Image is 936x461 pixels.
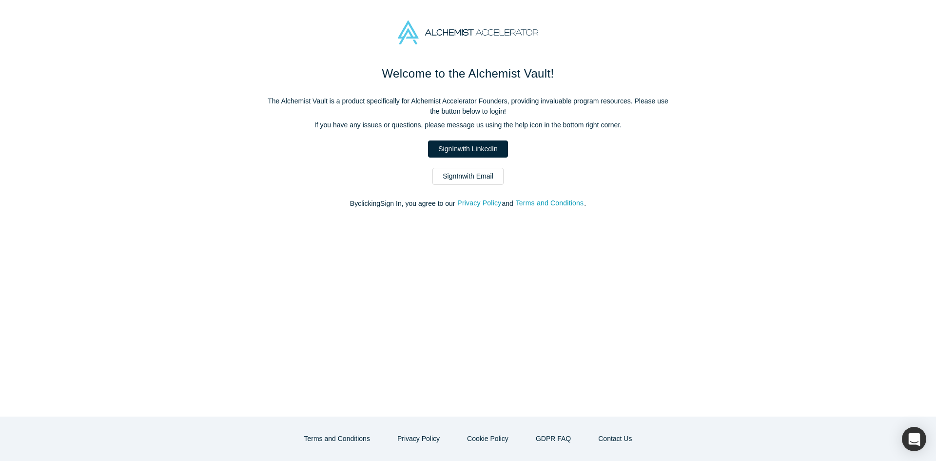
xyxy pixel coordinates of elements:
a: GDPR FAQ [526,430,581,447]
button: Terms and Conditions [294,430,380,447]
p: By clicking Sign In , you agree to our and . [263,199,673,209]
p: If you have any issues or questions, please message us using the help icon in the bottom right co... [263,120,673,130]
h1: Welcome to the Alchemist Vault! [263,65,673,82]
button: Terms and Conditions [515,198,585,209]
img: Alchemist Accelerator Logo [398,20,538,44]
p: The Alchemist Vault is a product specifically for Alchemist Accelerator Founders, providing inval... [263,96,673,117]
button: Cookie Policy [457,430,519,447]
a: SignInwith Email [432,168,504,185]
button: Contact Us [588,430,642,447]
button: Privacy Policy [457,198,502,209]
a: SignInwith LinkedIn [428,140,507,158]
button: Privacy Policy [387,430,450,447]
